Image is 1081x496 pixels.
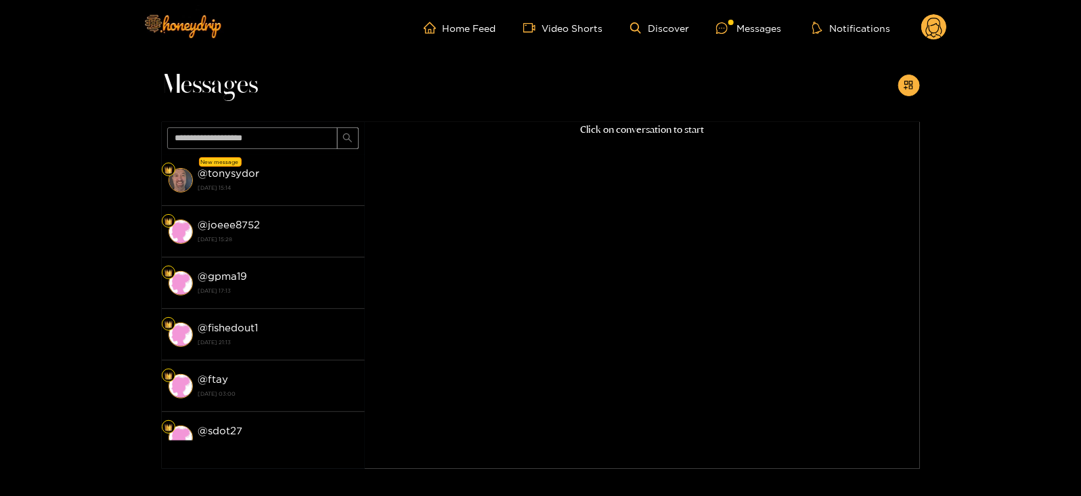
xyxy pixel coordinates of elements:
[898,75,920,96] button: appstore-add
[198,439,358,451] strong: [DATE] 09:30
[424,22,443,34] span: home
[198,373,229,385] strong: @ ftay
[198,182,358,194] strong: [DATE] 15:14
[199,157,242,167] div: New message
[630,22,689,34] a: Discover
[169,374,193,398] img: conversation
[162,69,259,102] span: Messages
[169,168,193,192] img: conversation
[169,271,193,295] img: conversation
[169,220,193,244] img: conversation
[198,219,261,230] strong: @ joeee8752
[424,22,496,34] a: Home Feed
[808,21,894,35] button: Notifications
[164,269,173,277] img: Fan Level
[169,323,193,347] img: conversation
[164,372,173,380] img: Fan Level
[164,321,173,329] img: Fan Level
[198,285,358,297] strong: [DATE] 17:13
[198,336,358,348] strong: [DATE] 21:13
[904,80,914,91] span: appstore-add
[716,20,781,36] div: Messages
[337,127,359,149] button: search
[164,218,173,226] img: Fan Level
[169,426,193,450] img: conversation
[198,270,248,282] strong: @ gpma19
[343,133,353,144] span: search
[198,233,358,245] strong: [DATE] 15:28
[198,167,260,179] strong: @ tonysydor
[198,388,358,400] strong: [DATE] 03:00
[365,122,920,138] p: Click on conversation to start
[198,425,243,436] strong: @ sdot27
[164,166,173,174] img: Fan Level
[164,423,173,432] img: Fan Level
[198,322,259,333] strong: @ fishedout1
[523,22,603,34] a: Video Shorts
[523,22,542,34] span: video-camera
